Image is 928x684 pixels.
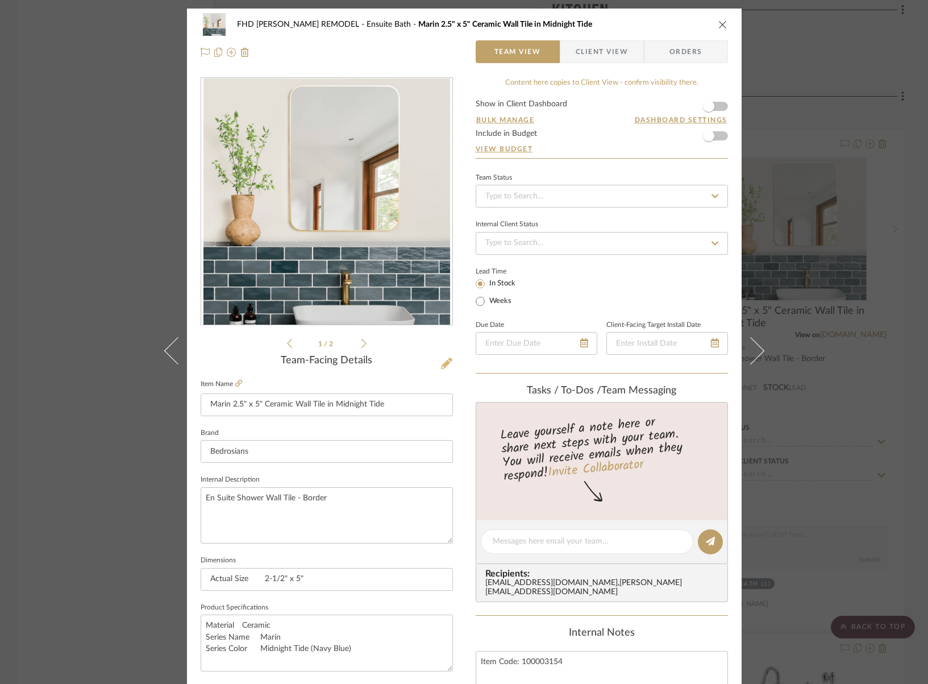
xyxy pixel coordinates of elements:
[476,266,534,276] label: Lead Time
[527,385,601,396] span: Tasks / To-Dos /
[634,115,728,125] button: Dashboard Settings
[474,410,729,486] div: Leave yourself a note here or share next steps with your team. You will receive emails when they ...
[203,78,450,325] img: 6c37f460-ea4b-4342-9b84-6a37c30d2b3c_436x436.jpg
[476,185,728,208] input: Type to Search…
[606,322,701,328] label: Client-Facing Target Install Date
[476,332,597,355] input: Enter Due Date
[476,77,728,89] div: Content here copies to Client View - confirm visibility there.
[367,20,418,28] span: Ensuite Bath
[476,322,504,328] label: Due Date
[418,20,592,28] span: Marin 2.5" x 5" Ceramic Wall Tile in Midnight Tide
[318,341,324,347] span: 1
[494,40,541,63] span: Team View
[657,40,715,63] span: Orders
[576,40,628,63] span: Client View
[487,279,515,289] label: In Stock
[201,13,228,36] img: 6c37f460-ea4b-4342-9b84-6a37c30d2b3c_48x40.jpg
[237,20,367,28] span: FHD [PERSON_NAME] REMODEL
[201,558,236,563] label: Dimensions
[476,627,728,640] div: Internal Notes
[476,115,535,125] button: Bulk Manage
[547,455,644,483] a: Invite Collaborator
[606,332,728,355] input: Enter Install Date
[476,276,534,308] mat-radio-group: Select item type
[487,296,511,306] label: Weeks
[201,440,453,463] input: Enter Brand
[240,48,249,57] img: Remove from project
[718,19,728,30] button: close
[476,385,728,397] div: team Messaging
[324,341,329,347] span: /
[201,355,453,367] div: Team-Facing Details
[201,430,219,436] label: Brand
[201,393,453,416] input: Enter Item Name
[476,232,728,255] input: Type to Search…
[201,379,242,389] label: Item Name
[476,175,512,181] div: Team Status
[476,144,728,154] a: View Budget
[201,605,268,611] label: Product Specifications
[476,222,538,227] div: Internal Client Status
[201,568,453,591] input: Enter the dimensions of this item
[485,579,723,597] div: [EMAIL_ADDRESS][DOMAIN_NAME] , [PERSON_NAME][EMAIL_ADDRESS][DOMAIN_NAME]
[201,78,452,325] div: 0
[485,569,723,579] span: Recipients:
[329,341,335,347] span: 2
[201,477,260,483] label: Internal Description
